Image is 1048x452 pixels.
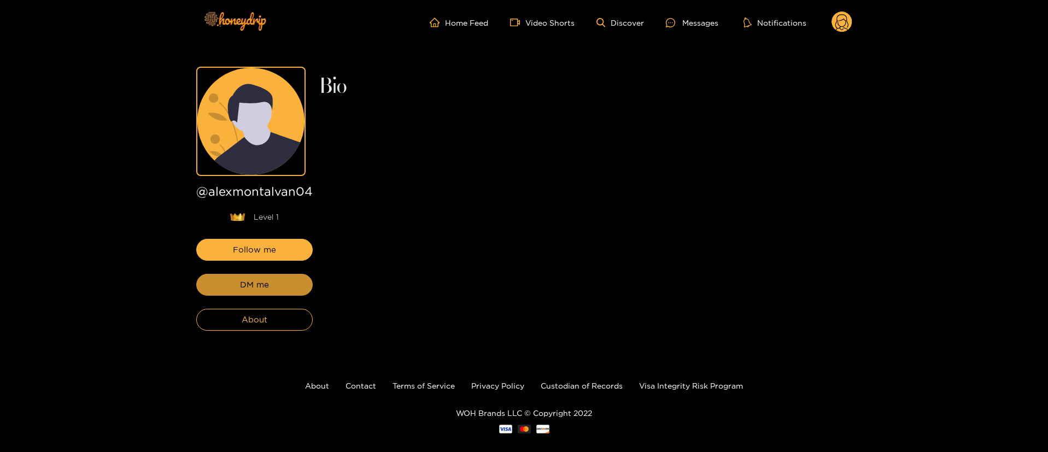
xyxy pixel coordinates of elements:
a: Terms of Service [393,381,455,390]
a: Visa Integrity Risk Program [639,381,743,390]
button: Follow me [196,239,313,261]
a: Custodian of Records [541,381,623,390]
a: Privacy Policy [471,381,524,390]
a: Discover [596,18,644,27]
span: home [430,17,445,27]
a: Contact [346,381,376,390]
a: Video Shorts [510,17,575,27]
span: DM me [240,278,269,291]
span: Follow me [233,243,276,256]
span: video-camera [510,17,525,27]
a: About [305,381,329,390]
h2: Bio [319,78,852,96]
div: Messages [666,16,718,29]
button: Notifications [740,17,810,28]
span: About [242,313,267,326]
img: lavel grade [230,213,245,221]
button: DM me [196,274,313,296]
h1: @ alexmontalvan04 [196,185,313,203]
span: Level 1 [254,212,279,222]
button: About [196,309,313,331]
a: Home Feed [430,17,488,27]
